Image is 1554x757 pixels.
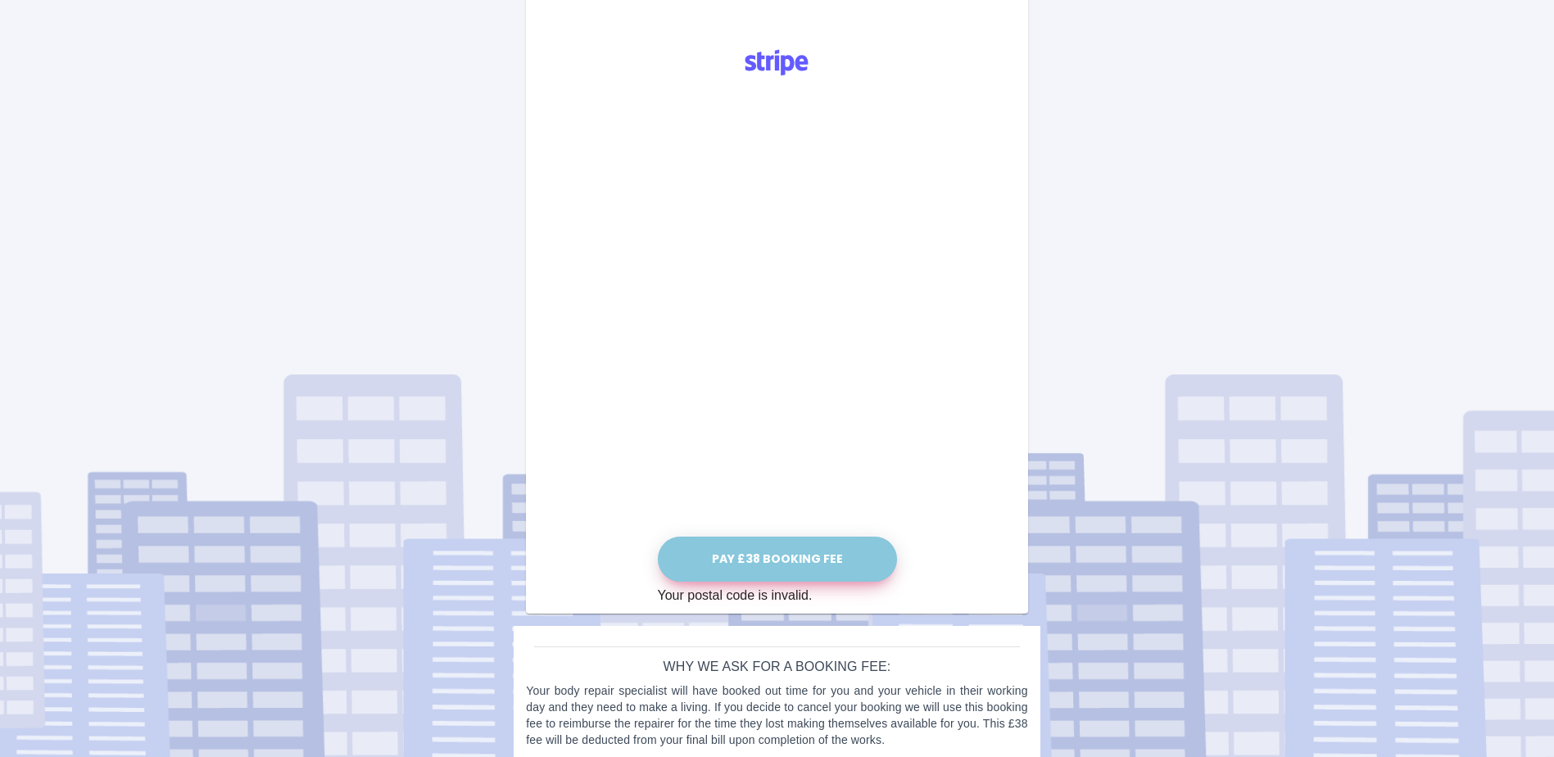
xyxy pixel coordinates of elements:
h6: Why we ask for a booking fee: [526,655,1027,678]
button: Pay £38 Booking Fee [658,537,897,582]
img: Logo [736,43,818,83]
p: Your body repair specialist will have booked out time for you and your vehicle in their working d... [526,682,1027,748]
iframe: Secure payment input frame [654,87,899,532]
div: Your postal code is invalid. [657,586,896,605]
